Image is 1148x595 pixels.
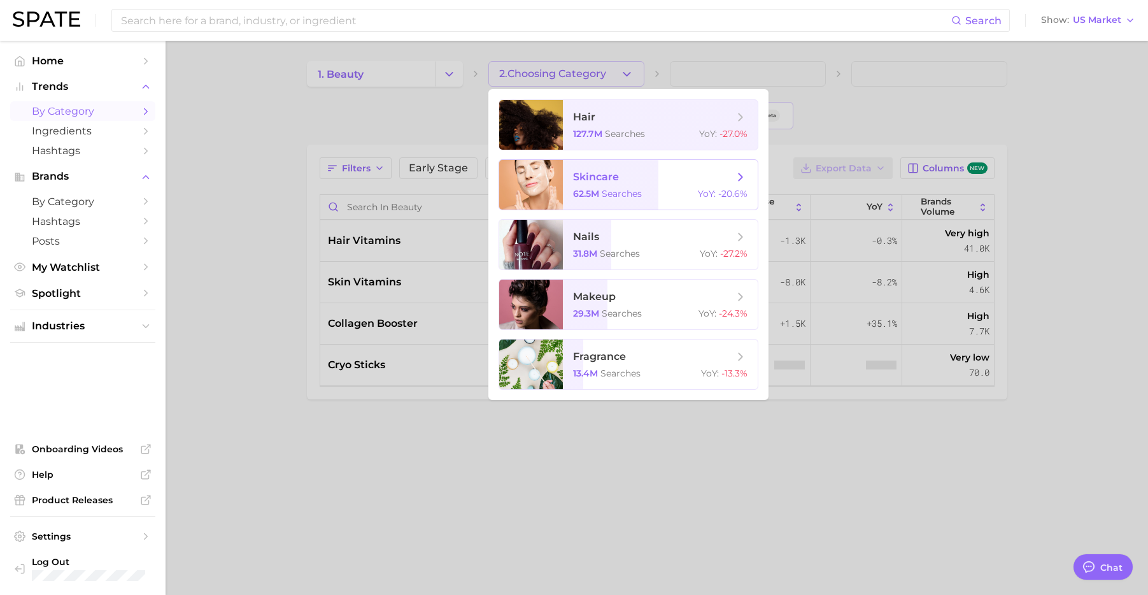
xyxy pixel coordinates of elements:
span: Brands [32,171,134,182]
span: fragrance [573,350,626,362]
span: searches [605,128,645,140]
a: Ingredients [10,121,155,141]
input: Search here for a brand, industry, or ingredient [120,10,951,31]
button: Trends [10,77,155,96]
a: Posts [10,231,155,251]
span: -20.6% [718,188,748,199]
span: skincare [573,171,619,183]
a: Product Releases [10,491,155,510]
span: Trends [32,81,134,92]
a: Hashtags [10,141,155,161]
span: searches [600,368,641,379]
span: Hashtags [32,215,134,227]
span: Settings [32,531,134,542]
span: Search [965,15,1002,27]
a: Onboarding Videos [10,440,155,459]
span: -24.3% [719,308,748,319]
span: YoY : [698,188,716,199]
span: -27.2% [720,248,748,259]
a: My Watchlist [10,257,155,277]
span: searches [602,308,642,319]
span: -13.3% [721,368,748,379]
img: SPATE [13,11,80,27]
span: hair [573,111,595,123]
span: 29.3m [573,308,599,319]
span: Posts [32,235,134,247]
a: by Category [10,192,155,211]
a: Settings [10,527,155,546]
span: 31.8m [573,248,597,259]
span: Onboarding Videos [32,443,134,455]
span: -27.0% [719,128,748,140]
a: Home [10,51,155,71]
span: Spotlight [32,287,134,299]
span: searches [600,248,640,259]
span: 62.5m [573,188,599,199]
span: Home [32,55,134,67]
ul: 2.Choosing Category [488,89,769,400]
a: Help [10,465,155,484]
a: Log out. Currently logged in with e-mail jennica_castelar@ap.tataharper.com. [10,552,155,585]
a: by Category [10,101,155,121]
span: 13.4m [573,368,598,379]
span: by Category [32,196,134,208]
span: Ingredients [32,125,134,137]
a: Hashtags [10,211,155,231]
span: YoY : [698,308,716,319]
span: makeup [573,290,616,303]
span: 127.7m [573,128,602,140]
span: US Market [1073,17,1121,24]
span: Show [1041,17,1069,24]
span: searches [602,188,642,199]
span: My Watchlist [32,261,134,273]
button: Industries [10,317,155,336]
span: Industries [32,320,134,332]
span: YoY : [699,128,717,140]
span: by Category [32,105,134,117]
a: Spotlight [10,283,155,303]
button: ShowUS Market [1038,12,1138,29]
span: Log Out [32,556,194,568]
span: YoY : [700,248,718,259]
span: nails [573,231,599,243]
button: Brands [10,167,155,186]
span: Product Releases [32,494,134,506]
span: Hashtags [32,145,134,157]
span: Help [32,469,134,480]
span: YoY : [701,368,719,379]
